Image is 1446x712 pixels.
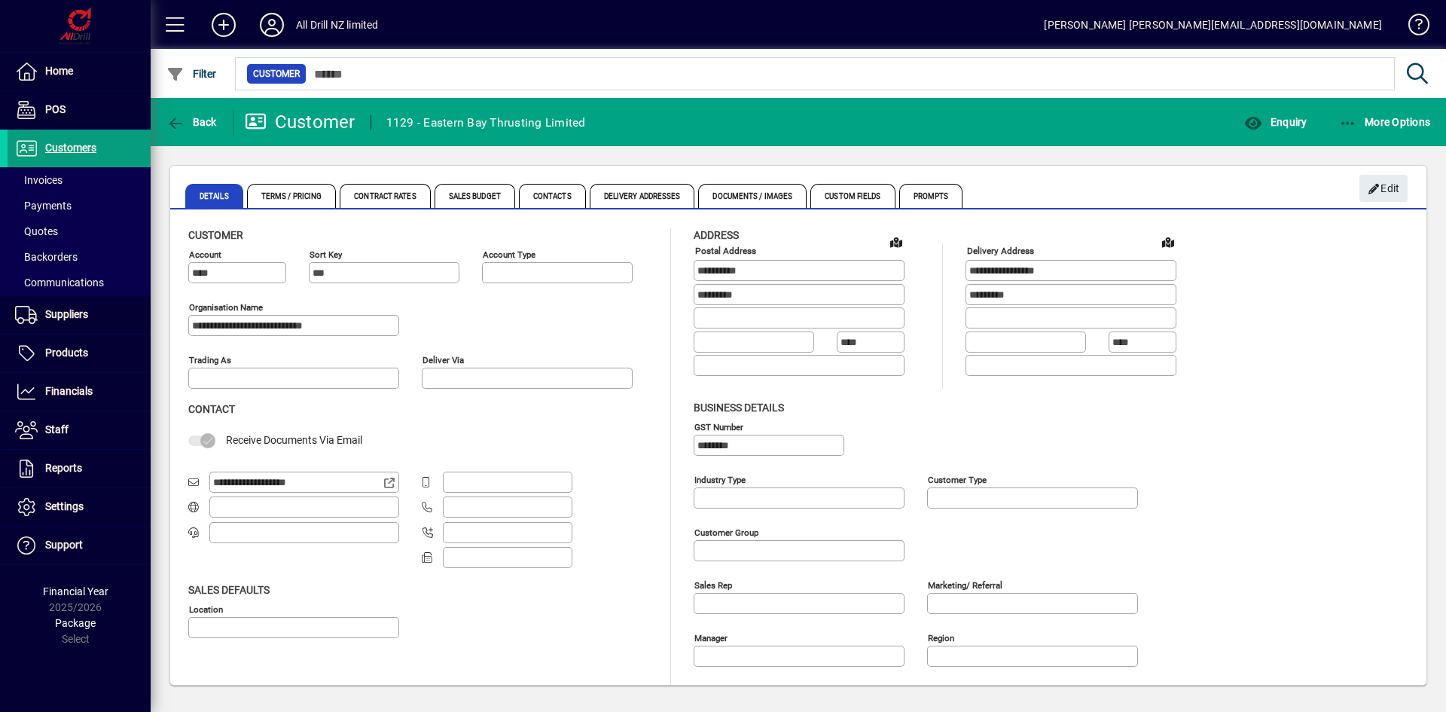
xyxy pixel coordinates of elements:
[8,218,151,244] a: Quotes
[189,249,221,260] mat-label: Account
[899,184,963,208] span: Prompts
[45,539,83,551] span: Support
[8,167,151,193] a: Invoices
[43,585,108,597] span: Financial Year
[8,373,151,411] a: Financials
[1335,108,1435,136] button: More Options
[45,103,66,115] span: POS
[1240,108,1310,136] button: Enquiry
[253,66,300,81] span: Customer
[590,184,695,208] span: Delivery Addresses
[8,296,151,334] a: Suppliers
[189,355,231,365] mat-label: Trading as
[248,11,296,38] button: Profile
[698,184,807,208] span: Documents / Images
[166,116,217,128] span: Back
[8,488,151,526] a: Settings
[45,500,84,512] span: Settings
[519,184,586,208] span: Contacts
[928,632,954,643] mat-label: Region
[810,184,895,208] span: Custom Fields
[45,462,82,474] span: Reports
[166,68,217,80] span: Filter
[8,53,151,90] a: Home
[694,421,743,432] mat-label: GST Number
[694,579,732,590] mat-label: Sales rep
[1156,230,1180,254] a: View on map
[928,579,1002,590] mat-label: Marketing/ Referral
[1397,3,1427,52] a: Knowledge Base
[694,527,758,537] mat-label: Customer group
[188,403,235,415] span: Contact
[694,402,784,414] span: Business details
[45,142,96,154] span: Customers
[45,385,93,397] span: Financials
[185,184,243,208] span: Details
[15,277,104,289] span: Communications
[15,251,78,263] span: Backorders
[200,11,248,38] button: Add
[15,174,63,186] span: Invoices
[1244,116,1307,128] span: Enquiry
[247,184,337,208] span: Terms / Pricing
[1044,13,1382,37] div: [PERSON_NAME] [PERSON_NAME][EMAIL_ADDRESS][DOMAIN_NAME]
[296,13,379,37] div: All Drill NZ limited
[8,411,151,449] a: Staff
[386,111,586,135] div: 1129 - Eastern Bay Thrusting Limited
[423,355,464,365] mat-label: Deliver via
[694,474,746,484] mat-label: Industry type
[151,108,233,136] app-page-header-button: Back
[189,604,223,614] mat-label: Location
[694,632,728,643] mat-label: Manager
[55,617,96,629] span: Package
[45,347,88,359] span: Products
[15,225,58,237] span: Quotes
[226,434,362,446] span: Receive Documents Via Email
[884,230,908,254] a: View on map
[8,270,151,295] a: Communications
[45,423,69,435] span: Staff
[1339,116,1431,128] span: More Options
[163,60,221,87] button: Filter
[189,302,263,313] mat-label: Organisation name
[8,244,151,270] a: Backorders
[1359,175,1408,202] button: Edit
[1368,176,1400,201] span: Edit
[8,450,151,487] a: Reports
[245,110,355,134] div: Customer
[8,91,151,129] a: POS
[694,229,739,241] span: Address
[310,249,342,260] mat-label: Sort key
[483,249,535,260] mat-label: Account Type
[8,527,151,564] a: Support
[8,335,151,372] a: Products
[15,200,72,212] span: Payments
[188,584,270,596] span: Sales defaults
[340,184,430,208] span: Contract Rates
[8,193,151,218] a: Payments
[435,184,515,208] span: Sales Budget
[188,229,243,241] span: Customer
[45,65,73,77] span: Home
[45,308,88,320] span: Suppliers
[163,108,221,136] button: Back
[928,474,987,484] mat-label: Customer type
